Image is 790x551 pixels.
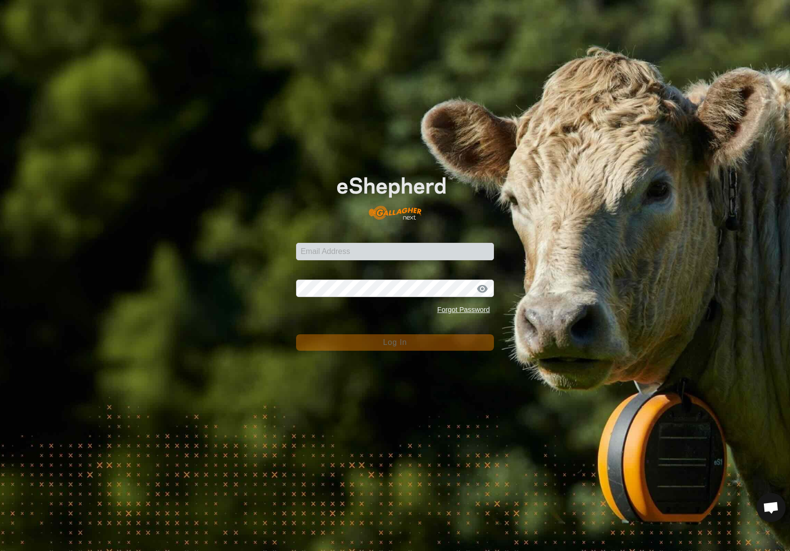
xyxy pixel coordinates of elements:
[757,493,786,522] div: Open chat
[316,161,474,228] img: E-shepherd Logo
[383,338,407,346] span: Log In
[296,334,493,351] button: Log In
[296,243,493,260] input: Email Address
[437,306,490,313] a: Forgot Password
